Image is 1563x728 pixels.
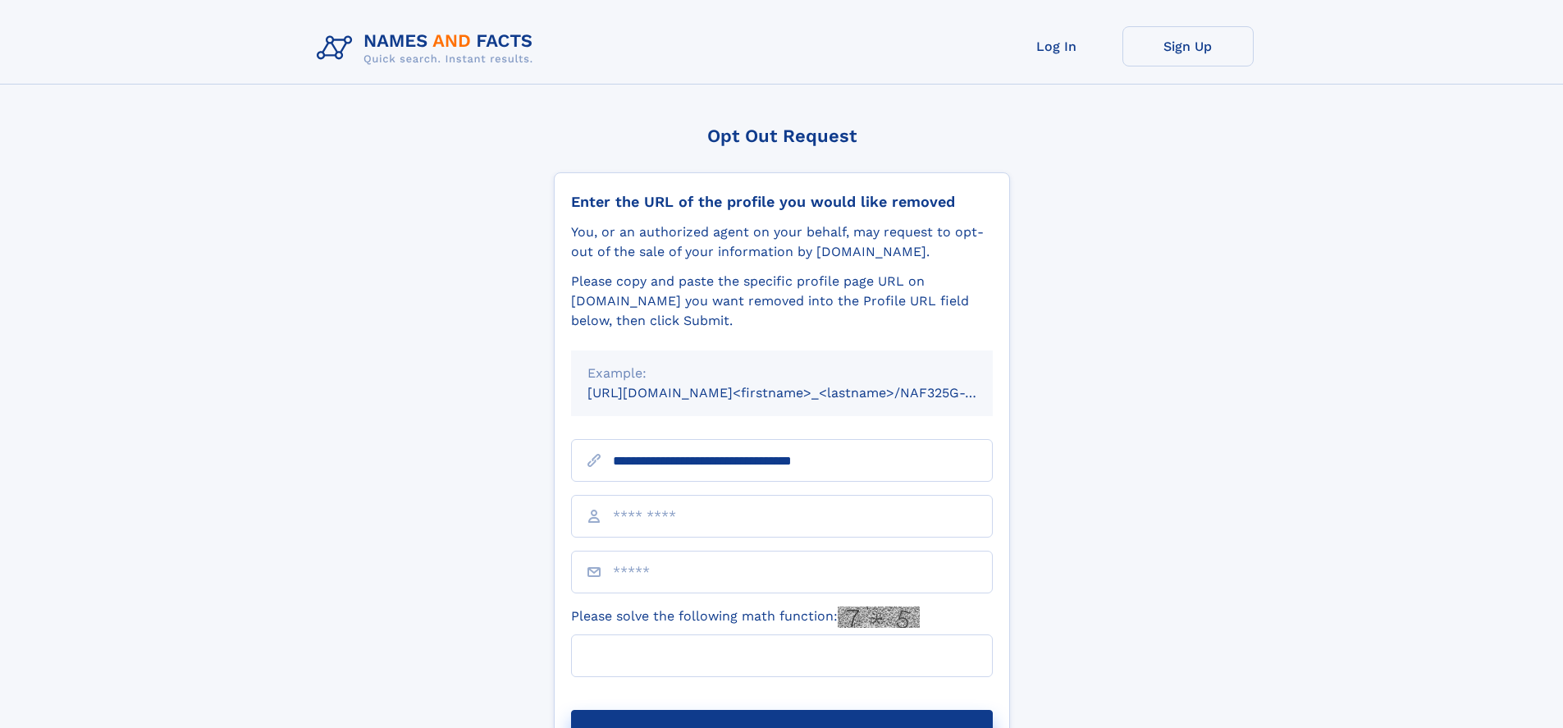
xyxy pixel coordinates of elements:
a: Log In [991,26,1122,66]
div: You, or an authorized agent on your behalf, may request to opt-out of the sale of your informatio... [571,222,993,262]
div: Enter the URL of the profile you would like removed [571,193,993,211]
div: Please copy and paste the specific profile page URL on [DOMAIN_NAME] you want removed into the Pr... [571,272,993,331]
img: Logo Names and Facts [310,26,546,71]
div: Example: [587,364,976,383]
a: Sign Up [1122,26,1254,66]
label: Please solve the following math function: [571,607,920,628]
small: [URL][DOMAIN_NAME]<firstname>_<lastname>/NAF325G-xxxxxxxx [587,385,1024,401]
div: Opt Out Request [554,126,1010,146]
